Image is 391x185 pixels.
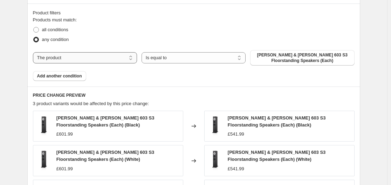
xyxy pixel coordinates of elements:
button: Bowers & Wilkins 603 S3 Floorstanding Speakers (Each) [250,50,354,66]
div: £541.99 [228,165,244,172]
span: [PERSON_NAME] & [PERSON_NAME] 603 S3 Floorstanding Speakers (Each) (White) [56,150,155,162]
div: £601.99 [56,131,73,138]
img: B_W-603S3BlackAngledGrilleOff_80x.png [208,116,222,137]
img: B_W-603S3BlackAngledGrilleOff_80x.png [37,150,51,171]
span: Products must match: [33,17,77,22]
span: [PERSON_NAME] & [PERSON_NAME] 603 S3 Floorstanding Speakers (Each) (White) [228,150,326,162]
div: £601.99 [56,165,73,172]
span: [PERSON_NAME] & [PERSON_NAME] 603 S3 Floorstanding Speakers (Each) (Black) [56,115,155,128]
img: B_W-603S3BlackAngledGrilleOff_80x.png [208,150,222,171]
span: any condition [42,37,69,42]
span: [PERSON_NAME] & [PERSON_NAME] 603 S3 Floorstanding Speakers (Each) (Black) [228,115,326,128]
h6: PRICE CHANGE PREVIEW [33,92,355,98]
span: [PERSON_NAME] & [PERSON_NAME] 603 S3 Floorstanding Speakers (Each) [254,52,350,63]
div: Product filters [33,9,355,16]
img: B_W-603S3BlackAngledGrilleOff_80x.png [37,116,51,137]
span: Add another condition [37,73,82,79]
div: £541.99 [228,131,244,138]
span: 3 product variants would be affected by this price change: [33,101,149,106]
button: Add another condition [33,71,86,81]
span: all conditions [42,27,68,32]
